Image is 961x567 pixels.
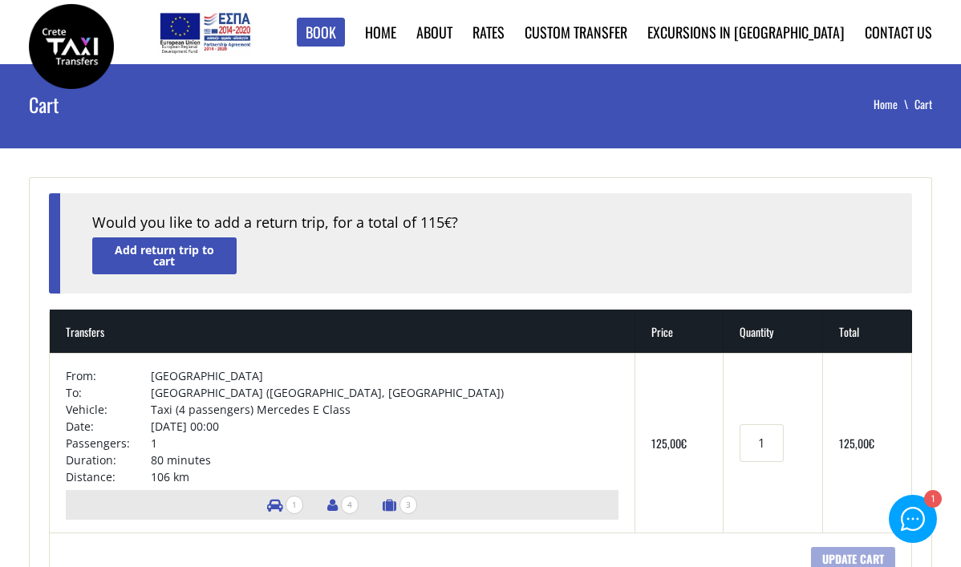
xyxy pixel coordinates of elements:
[151,435,618,452] td: 1
[151,401,618,418] td: Taxi (4 passengers) Mercedes E Class
[647,22,845,43] a: Excursions in [GEOGRAPHIC_DATA]
[375,490,425,520] li: Number of luggage items
[286,496,303,514] span: 1
[92,237,237,273] a: Add return trip to cart
[525,22,627,43] a: Custom Transfer
[151,468,618,485] td: 106 km
[92,213,880,233] div: Would you like to add a return trip, for a total of 115 ?
[29,4,114,89] img: Crete Taxi Transfers | Crete Taxi Transfers Cart | Crete Taxi Transfers
[651,435,687,452] bdi: 125,00
[416,22,452,43] a: About
[444,214,452,232] span: €
[740,424,783,462] input: Transfers quantity
[259,490,311,520] li: Number of vehicles
[399,496,417,514] span: 3
[29,64,333,144] h1: Cart
[151,367,618,384] td: [GEOGRAPHIC_DATA]
[924,491,942,508] div: 1
[681,435,687,452] span: €
[151,384,618,401] td: [GEOGRAPHIC_DATA] ([GEOGRAPHIC_DATA], [GEOGRAPHIC_DATA])
[66,384,151,401] td: To:
[365,22,396,43] a: Home
[66,418,151,435] td: Date:
[724,310,823,353] th: Quantity
[472,22,505,43] a: Rates
[341,496,359,514] span: 4
[319,490,367,520] li: Number of passengers
[635,310,724,353] th: Price
[151,418,618,435] td: [DATE] 00:00
[50,310,635,353] th: Transfers
[66,367,151,384] td: From:
[157,8,253,56] img: e-bannersEUERDF180X90.jpg
[29,36,114,53] a: Crete Taxi Transfers | Crete Taxi Transfers Cart | Crete Taxi Transfers
[874,95,914,112] a: Home
[823,310,912,353] th: Total
[839,435,874,452] bdi: 125,00
[66,401,151,418] td: Vehicle:
[66,435,151,452] td: Passengers:
[66,468,151,485] td: Distance:
[66,452,151,468] td: Duration:
[151,452,618,468] td: 80 minutes
[865,22,932,43] a: Contact us
[914,96,932,112] li: Cart
[297,18,345,47] a: Book
[869,435,874,452] span: €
